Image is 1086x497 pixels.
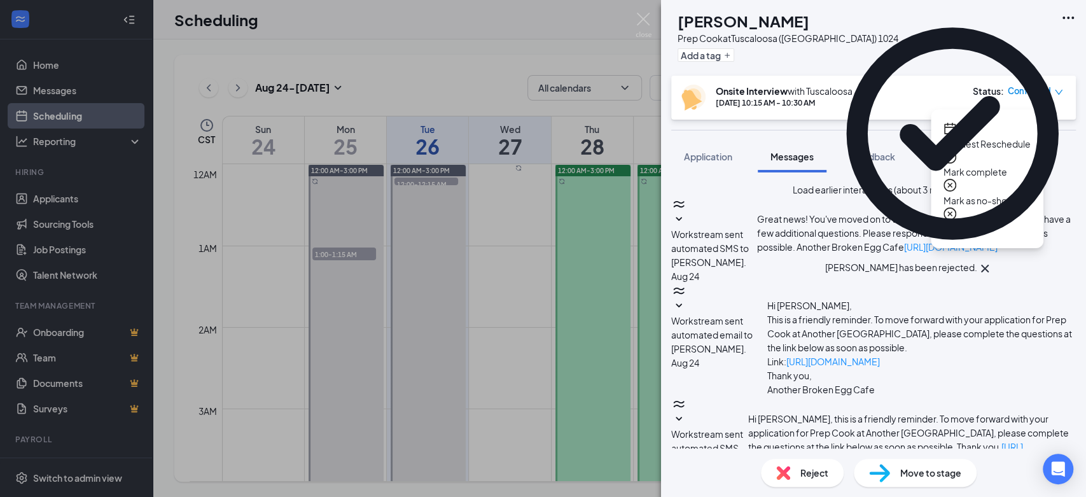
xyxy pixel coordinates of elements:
p: Link: [767,354,1076,368]
span: Reject [800,466,828,480]
svg: SmallChevronDown [671,212,686,227]
b: Onsite Interview [716,85,788,97]
p: This is a friendly reminder. To move forward with your application for Prep Cook at Another [GEOG... [767,312,1076,354]
button: PlusAdd a tag [678,48,734,62]
span: Hi [PERSON_NAME], this is a friendly reminder. To move forward with your application for Prep Coo... [748,413,1069,466]
div: Open Intercom Messenger [1043,454,1073,484]
span: Aug 24 [671,269,699,283]
div: Prep Cook at Tuscaloosa ([GEOGRAPHIC_DATA]) 1024 [678,32,898,45]
p: Hi [PERSON_NAME], [767,298,1076,312]
h1: [PERSON_NAME] [678,10,809,32]
svg: WorkstreamLogo [671,197,686,212]
span: Aug 24 [671,356,699,370]
span: Workstream sent automated SMS to [PERSON_NAME]. [671,428,746,482]
svg: WorkstreamLogo [671,396,686,412]
div: [DATE] 10:15 AM - 10:30 AM [716,97,853,108]
svg: SmallChevronDown [671,412,686,427]
span: Workstream sent automated email to [PERSON_NAME]. [671,315,753,354]
svg: WorkstreamLogo [671,283,686,298]
div: [PERSON_NAME] has been rejected. [825,261,977,276]
span: Application [684,151,732,162]
div: with Tuscaloosa [716,85,853,97]
svg: Plus [723,52,731,59]
button: Load earlier interactions (about 3 more) [793,183,955,197]
p: Another Broken Egg Cafe [767,382,1076,396]
a: [URL][DOMAIN_NAME] [786,356,879,367]
span: Messages [770,151,814,162]
span: Workstream sent automated SMS to [PERSON_NAME]. [671,228,749,268]
p: Thank you, [767,368,1076,382]
svg: Cross [977,261,992,276]
span: Great news! You've moved on to the next stage of the application. We have a few additional questi... [756,213,1070,253]
svg: SmallChevronDown [671,298,686,314]
span: Move to stage [900,466,961,480]
svg: CheckmarkCircle [825,6,1080,261]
